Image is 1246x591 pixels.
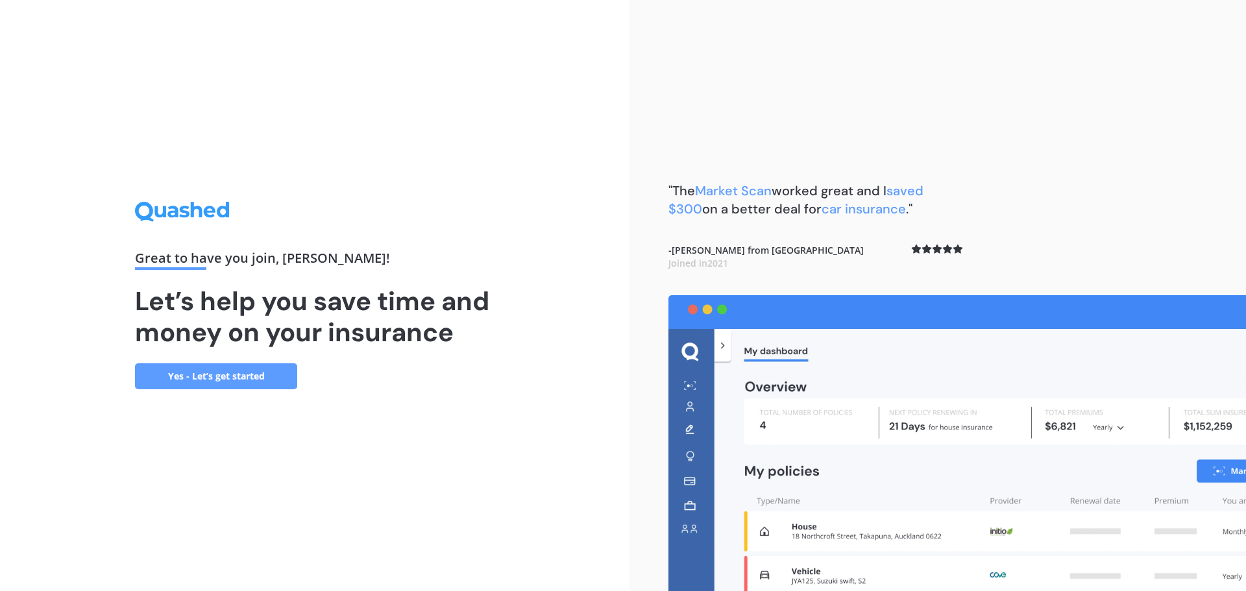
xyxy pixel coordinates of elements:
[135,252,495,270] div: Great to have you join , [PERSON_NAME] !
[668,257,728,269] span: Joined in 2021
[668,244,864,269] b: - [PERSON_NAME] from [GEOGRAPHIC_DATA]
[668,295,1246,591] img: dashboard.webp
[135,285,495,348] h1: Let’s help you save time and money on your insurance
[822,200,906,217] span: car insurance
[668,182,923,217] b: "The worked great and I on a better deal for ."
[135,363,297,389] a: Yes - Let’s get started
[695,182,772,199] span: Market Scan
[668,182,923,217] span: saved $300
